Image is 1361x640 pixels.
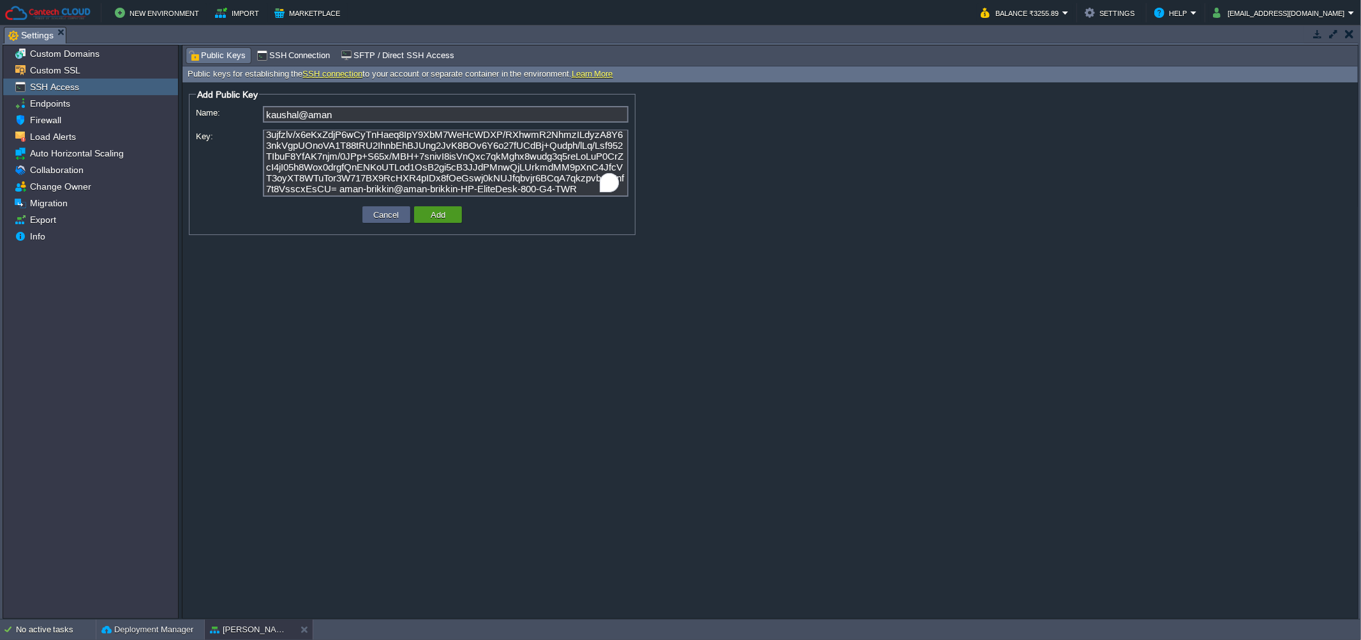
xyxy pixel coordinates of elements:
[257,49,331,63] span: SSH Connection
[427,209,449,220] button: Add
[27,181,93,192] a: Change Owner
[27,81,81,93] a: SSH Access
[182,66,1358,82] div: Public keys for establishing the to your account or separate container in the environment.
[16,620,96,640] div: No active tasks
[1085,5,1138,20] button: Settings
[197,89,258,100] span: Add Public Key
[302,69,362,79] a: SSH connection
[27,231,47,242] a: Info
[4,5,91,21] img: Cantech Cloud
[27,114,63,126] a: Firewall
[27,98,72,109] a: Endpoints
[27,48,101,59] a: Custom Domains
[215,5,263,20] button: Import
[1213,5,1348,20] button: [EMAIL_ADDRESS][DOMAIN_NAME]
[210,623,290,636] button: [PERSON_NAME]
[196,106,262,119] label: Name:
[196,130,262,143] label: Key:
[981,5,1062,20] button: Balance ₹3255.89
[341,49,454,63] span: SFTP / Direct SSH Access
[27,131,78,142] a: Load Alerts
[188,49,246,63] span: Public Keys
[27,65,82,76] a: Custom SSL
[274,5,344,20] button: Marketplace
[1154,5,1191,20] button: Help
[27,197,70,209] a: Migration
[27,214,58,225] a: Export
[27,164,86,176] a: Collaboration
[572,69,613,79] a: Learn More
[27,148,126,159] a: Auto Horizontal Scaling
[115,5,203,20] button: New Environment
[101,623,193,636] button: Deployment Manager
[263,130,628,197] textarea: To enrich screen reader interactions, please activate Accessibility in Grammarly extension settings
[370,209,403,220] button: Cancel
[8,27,54,43] span: Settings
